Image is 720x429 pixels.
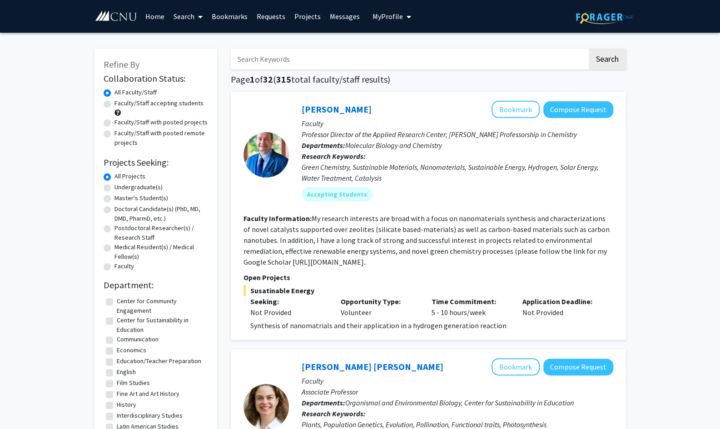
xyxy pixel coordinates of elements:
[117,389,179,399] label: Fine Art and Art History
[114,99,204,108] label: Faculty/Staff accepting students
[302,386,613,397] p: Associate Professor
[117,400,136,409] label: History
[522,296,600,307] p: Application Deadline:
[250,74,255,85] span: 1
[302,187,372,202] mat-chip: Accepting Students
[543,359,613,375] button: Compose Request to Janet Steven
[117,316,206,335] label: Center for Sustainability in Education
[302,129,613,140] p: Professor Director of the Applied Research Center; [PERSON_NAME] Professorship in Chemistry
[325,0,364,32] a: Messages
[302,375,613,386] p: Faculty
[169,0,207,32] a: Search
[117,335,159,344] label: Communication
[345,398,574,407] span: Organismal and Environmental Biology, Center for Sustainability in Education
[589,49,626,69] button: Search
[94,10,138,22] img: Christopher Newport University Logo
[114,242,208,261] label: Medical Resident(s) / Medical Fellow(s)
[243,272,613,283] p: Open Projects
[114,193,168,203] label: Master's Student(s)
[114,261,134,271] label: Faculty
[117,378,150,388] label: Film Studies
[7,388,39,422] iframe: Chat
[250,296,328,307] p: Seeking:
[104,280,208,291] h2: Department:
[117,296,206,316] label: Center for Community Engagement
[425,296,516,318] div: 5 - 10 hours/week
[114,172,145,181] label: All Projects
[492,358,540,375] button: Add Janet Steven to Bookmarks
[334,296,425,318] div: Volunteer
[276,74,291,85] span: 315
[117,367,136,377] label: English
[250,307,328,318] div: Not Provided
[372,12,403,21] span: My Profile
[114,182,163,192] label: Undergraduate(s)
[302,152,366,161] b: Research Keywords:
[141,0,169,32] a: Home
[117,345,146,355] label: Economics
[341,296,418,307] p: Opportunity Type:
[104,157,208,168] h2: Projects Seeking:
[516,296,606,318] div: Not Provided
[345,141,442,150] span: Molecular Biology and Chemistry
[302,409,366,418] b: Research Keywords:
[114,128,208,148] label: Faculty/Staff with posted remote projects
[302,162,613,183] div: Green Chemistry, Sustainable Materials, Nanomaterials, Sustainable Energy, Hydrogen, Solar Energy...
[231,49,587,69] input: Search Keywords
[302,104,372,115] a: [PERSON_NAME]
[243,214,312,223] b: Faculty Information:
[117,411,183,420] label: Interdisciplinary Studies
[243,214,610,266] fg-read-more: My research interests are broad with a focus on nanomaterials synthesis and characterizations of ...
[302,118,613,129] p: Faculty
[243,285,613,296] span: Susatinable Energy
[302,398,345,407] b: Departments:
[104,73,208,84] h2: Collaboration Status:
[252,0,290,32] a: Requests
[207,0,252,32] a: Bookmarks
[576,10,633,24] img: ForagerOne Logo
[114,223,208,242] label: Postdoctoral Researcher(s) / Research Staff
[250,320,613,331] p: Synthesis of nanomatrials and their application in a hydrogen generation reaction
[114,204,208,223] label: Doctoral Candidate(s) (PhD, MD, DMD, PharmD, etc.)
[290,0,325,32] a: Projects
[302,361,443,372] a: [PERSON_NAME] [PERSON_NAME]
[302,141,345,150] b: Departments:
[543,101,613,118] button: Compose Request to Tarek Abdel-Fattah
[263,74,273,85] span: 32
[432,296,509,307] p: Time Commitment:
[117,356,201,366] label: Education/Teacher Preparation
[231,74,626,85] h1: Page of ( total faculty/staff results)
[114,118,208,127] label: Faculty/Staff with posted projects
[114,88,157,97] label: All Faculty/Staff
[104,59,139,70] span: Refine By
[492,101,540,118] button: Add Tarek Abdel-Fattah to Bookmarks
